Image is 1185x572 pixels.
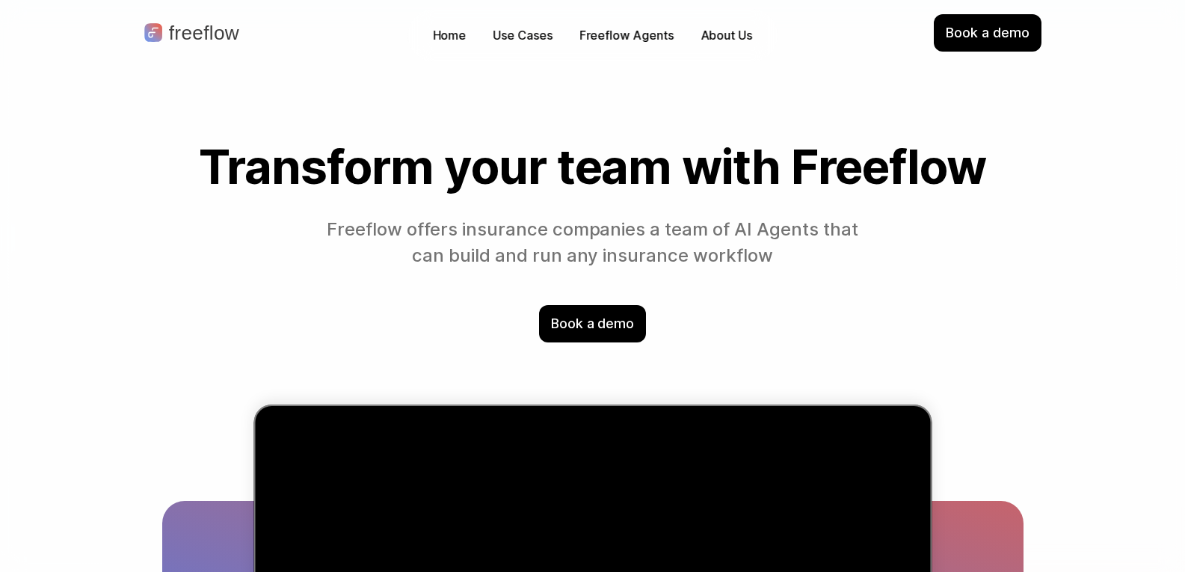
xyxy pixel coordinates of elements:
div: Book a demo [539,305,646,342]
div: Book a demo [934,14,1041,52]
p: freeflow [169,23,239,43]
p: Freeflow Agents [579,27,674,44]
button: Use Cases [486,24,560,47]
p: Book a demo [551,314,634,333]
a: About Us [693,24,760,47]
p: Home [433,27,467,44]
p: About Us [701,27,752,44]
h1: Transform your team with Freeflow [162,141,1024,193]
p: Book a demo [946,23,1029,43]
a: Freeflow Agents [572,24,681,47]
p: Freeflow offers insurance companies a team of AI Agents that can build and run any insurance work... [320,217,865,269]
p: Use Cases [493,27,553,44]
